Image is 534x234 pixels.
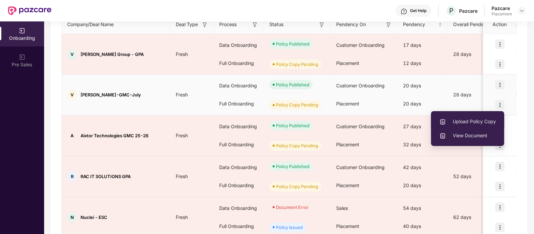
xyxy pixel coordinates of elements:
div: 28 days [448,51,505,58]
img: icon [495,203,505,212]
div: Policy Published [276,81,309,88]
span: Fresh [170,92,193,97]
img: svg+xml;base64,PHN2ZyB3aWR0aD0iMTYiIGhlaWdodD0iMTYiIHZpZXdCb3g9IjAgMCAxNiAxNiIgZmlsbD0ibm9uZSIgeG... [202,21,208,28]
img: svg+xml;base64,PHN2ZyBpZD0iVXBsb2FkX0xvZ3MiIGRhdGEtbmFtZT0iVXBsb2FkIExvZ3MiIHhtbG5zPSJodHRwOi8vd3... [439,119,446,125]
div: V [67,49,77,59]
div: Data Onboarding [214,77,264,95]
img: svg+xml;base64,PHN2ZyB3aWR0aD0iMjAiIGhlaWdodD0iMjAiIHZpZXdCb3g9IjAgMCAyMCAyMCIgZmlsbD0ibm9uZSIgeG... [19,54,25,61]
span: Fresh [170,51,193,57]
img: icon [495,100,505,109]
img: New Pazcare Logo [8,6,51,15]
div: V [67,90,77,100]
div: Policy Issued [276,224,303,231]
th: Company/Deal Name [62,15,170,34]
span: Customer Onboarding [336,164,385,170]
span: Placement [336,60,359,66]
span: [PERSON_NAME] Group - GPA [81,52,144,57]
div: 20 days [398,176,448,194]
img: svg+xml;base64,PHN2ZyB3aWR0aD0iMTYiIGhlaWdodD0iMTYiIHZpZXdCb3g9IjAgMCAxNiAxNiIgZmlsbD0ibm9uZSIgeG... [318,21,325,28]
span: Pendency [403,21,437,28]
th: Action [483,15,517,34]
span: Aixtor Technologies GMC 25-26 [81,133,148,138]
span: Customer Onboarding [336,42,385,48]
img: icon [495,182,505,191]
div: 32 days [398,136,448,154]
span: Process [219,21,237,28]
span: Sales [336,205,348,211]
div: 28 days [448,91,505,98]
div: Policy Published [276,41,309,47]
img: icon [495,80,505,89]
span: Customer Onboarding [336,124,385,129]
img: svg+xml;base64,PHN2ZyB3aWR0aD0iMTYiIGhlaWdodD0iMTYiIHZpZXdCb3g9IjAgMCAxNiAxNiIgZmlsbD0ibm9uZSIgeG... [252,21,258,28]
span: Upload Policy Copy [439,118,496,125]
span: P [449,7,453,15]
span: Placement [336,142,359,147]
img: svg+xml;base64,PHN2ZyBpZD0iSGVscC0zMngzMiIgeG1sbnM9Imh0dHA6Ly93d3cudzMub3JnLzIwMDAvc3ZnIiB3aWR0aD... [401,8,407,15]
div: Placement [492,11,512,17]
span: Fresh [170,214,193,220]
div: N [67,212,77,222]
div: Pazcare [459,8,478,14]
div: Policy Published [276,122,309,129]
span: RAC IT SOLUTIONS GPA [81,174,131,179]
div: Get Help [410,8,426,13]
div: Data Onboarding [214,118,264,136]
div: 54 days [398,199,448,217]
div: Data Onboarding [214,36,264,54]
img: icon [495,40,505,49]
div: 12 days [398,54,448,72]
div: Policy Copy Pending [276,101,318,108]
img: svg+xml;base64,PHN2ZyBpZD0iVXBsb2FkX0xvZ3MiIGRhdGEtbmFtZT0iVXBsb2FkIExvZ3MiIHhtbG5zPSJodHRwOi8vd3... [439,133,446,139]
div: Full Onboarding [214,95,264,113]
span: Placement [336,182,359,188]
div: Policy Copy Pending [276,142,318,149]
img: icon [495,223,505,232]
span: Customer Onboarding [336,83,385,88]
img: icon [495,60,505,69]
img: icon [495,162,505,171]
div: Full Onboarding [214,136,264,154]
div: 52 days [448,173,505,180]
div: 17 days [398,36,448,54]
div: Full Onboarding [214,176,264,194]
span: Nuclei - ESC [81,215,107,220]
div: Data Onboarding [214,158,264,176]
span: Deal Type [176,21,198,28]
div: 62 days [448,214,505,221]
span: View Document [439,132,496,139]
img: svg+xml;base64,PHN2ZyBpZD0iRHJvcGRvd24tMzJ4MzIiIHhtbG5zPSJodHRwOi8vd3d3LnczLm9yZy8yMDAwL3N2ZyIgd2... [519,8,525,13]
span: [PERSON_NAME]-GMC-July [81,92,141,97]
div: Policy Copy Pending [276,61,318,68]
span: Fresh [170,133,193,138]
div: 27 days [398,118,448,136]
th: Pendency [398,15,448,34]
span: Status [269,21,283,28]
div: Data Onboarding [214,199,264,217]
div: Document Error [276,204,308,211]
div: 20 days [398,77,448,95]
div: Policy Copy Pending [276,183,318,190]
th: Overall Pendency [448,15,505,34]
span: Placement [336,223,359,229]
div: R [67,171,77,181]
span: Pendency On [336,21,366,28]
span: Fresh [170,173,193,179]
span: Placement [336,101,359,106]
img: svg+xml;base64,PHN2ZyB3aWR0aD0iMjAiIGhlaWdodD0iMjAiIHZpZXdCb3g9IjAgMCAyMCAyMCIgZmlsbD0ibm9uZSIgeG... [19,27,25,34]
div: Pazcare [492,5,512,11]
img: svg+xml;base64,PHN2ZyB3aWR0aD0iMTYiIGhlaWdodD0iMTYiIHZpZXdCb3g9IjAgMCAxNiAxNiIgZmlsbD0ibm9uZSIgeG... [385,21,392,28]
div: Full Onboarding [214,54,264,72]
div: 42 days [398,158,448,176]
div: Policy Published [276,163,309,170]
div: A [67,131,77,141]
div: 20 days [398,95,448,113]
